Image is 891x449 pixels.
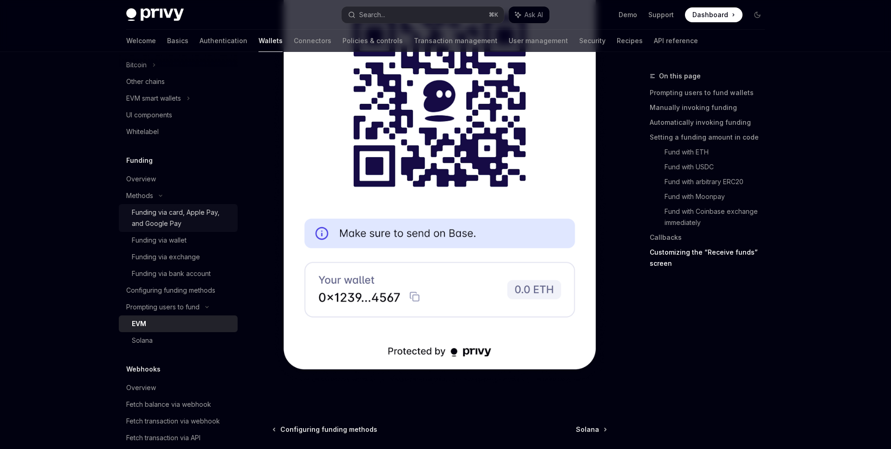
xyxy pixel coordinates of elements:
a: Fetch transaction via API [119,430,238,446]
a: Solana [576,425,606,434]
div: EVM smart wallets [126,93,181,104]
a: Funding via wallet [119,232,238,249]
a: Wallets [258,30,283,52]
a: Basics [167,30,188,52]
a: API reference [654,30,698,52]
a: Connectors [294,30,331,52]
div: Solana [132,335,153,346]
span: On this page [659,71,701,82]
a: Welcome [126,30,156,52]
a: Customizing the “Receive funds” screen [650,245,772,271]
h5: Webhooks [126,364,161,375]
a: Manually invoking funding [650,100,772,115]
div: Configuring funding methods [126,285,215,296]
a: Configuring funding methods [273,425,377,434]
h5: Funding [126,155,153,166]
div: Funding via card, Apple Pay, and Google Pay [132,207,232,229]
a: Fund with arbitrary ERC20 [665,174,772,189]
a: Authentication [200,30,247,52]
span: Solana [576,425,599,434]
div: Prompting users to fund [126,301,200,313]
div: Fetch transaction via webhook [126,416,220,427]
a: UI components [119,107,238,123]
a: Setting a funding amount in code [650,130,772,145]
a: Solana [119,332,238,349]
span: Configuring funding methods [280,425,377,434]
div: Funding via wallet [132,235,187,246]
div: Whitelabel [126,126,159,137]
a: Fetch balance via webhook [119,396,238,413]
a: Dashboard [685,7,742,22]
img: dark logo [126,8,184,21]
a: Prompting users to fund wallets [650,85,772,100]
div: Overview [126,173,156,185]
a: Other chains [119,73,238,90]
div: Search... [359,9,385,20]
span: ⌘ K [489,11,498,19]
div: Other chains [126,76,165,87]
a: Fund with Moonpay [665,189,772,204]
a: Automatically invoking funding [650,115,772,130]
a: Funding via bank account [119,265,238,282]
a: Configuring funding methods [119,282,238,299]
a: Fund with Coinbase exchange immediately [665,204,772,230]
a: Fund with USDC [665,160,772,174]
a: Support [648,10,674,19]
a: Funding via exchange [119,249,238,265]
a: Fund with ETH [665,145,772,160]
button: Toggle dark mode [750,7,765,22]
a: Callbacks [650,230,772,245]
div: Methods [126,190,153,201]
a: Funding via card, Apple Pay, and Google Pay [119,204,238,232]
a: Demo [619,10,637,19]
a: EVM [119,315,238,332]
a: Recipes [617,30,643,52]
a: Policies & controls [342,30,403,52]
div: Fetch transaction via API [126,432,200,443]
a: Fetch transaction via webhook [119,413,238,430]
a: Transaction management [414,30,497,52]
a: Whitelabel [119,123,238,140]
button: Ask AI [509,6,549,23]
div: Fetch balance via webhook [126,399,211,410]
div: Funding via exchange [132,251,200,263]
a: Overview [119,379,238,396]
div: EVM [132,318,146,329]
div: UI components [126,109,172,121]
a: Security [579,30,606,52]
a: Overview [119,171,238,187]
div: Funding via bank account [132,268,211,279]
a: User management [509,30,568,52]
div: Overview [126,382,156,393]
span: Dashboard [692,10,728,19]
button: Search...⌘K [342,6,504,23]
span: Ask AI [524,10,543,19]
